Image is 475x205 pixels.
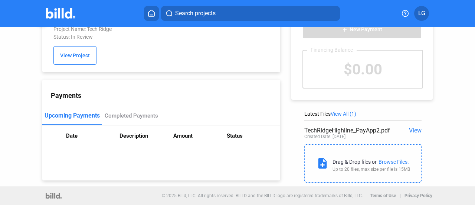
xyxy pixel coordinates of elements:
[304,111,422,117] div: Latest Files
[46,193,62,199] img: logo
[173,125,227,146] th: Amount
[227,125,280,146] th: Status
[161,6,340,21] button: Search projects
[60,53,90,59] span: View Project
[316,157,329,170] mat-icon: note_add
[45,112,100,119] div: Upcoming Payments
[105,112,158,119] div: Completed Payments
[162,193,363,198] p: © 2025 Billd, LLC. All rights reserved. BILLD and the BILLD logo are registered trademarks of Bil...
[53,26,226,32] div: Project Name: Tech Ridge
[119,125,173,146] th: Description
[303,51,422,88] div: $0.00
[304,134,345,139] div: Created Date: [DATE]
[404,193,432,198] b: Privacy Policy
[46,8,75,19] img: Billd Company Logo
[332,159,377,165] div: Drag & Drop files or
[51,92,280,99] div: Payments
[342,27,348,33] mat-icon: add
[409,127,422,134] span: View
[418,9,425,18] span: LG
[370,193,396,198] b: Terms of Use
[332,167,410,172] div: Up to 20 files, max size per file is 15MB
[307,47,357,53] div: Financing Balance
[414,6,429,21] button: LG
[66,125,119,146] th: Date
[400,193,401,198] p: |
[302,20,422,39] button: New Payment
[379,159,409,165] div: Browse Files.
[331,111,356,117] span: View All (1)
[175,9,216,18] span: Search projects
[53,46,96,65] button: View Project
[53,34,226,40] div: Status: In Review
[304,127,398,134] div: TechRidgeHighline_PayApp2.pdf
[350,27,382,33] span: New Payment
